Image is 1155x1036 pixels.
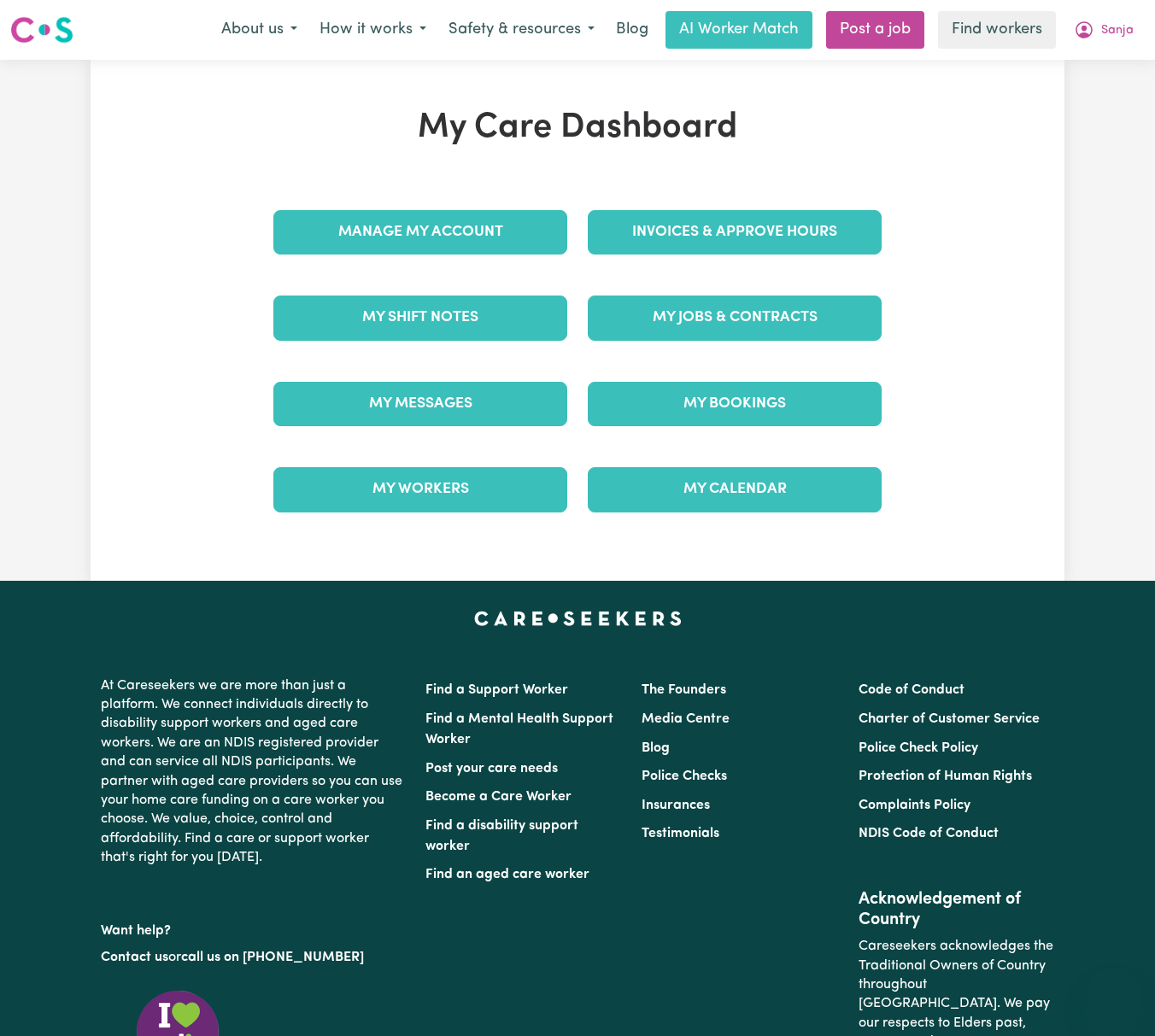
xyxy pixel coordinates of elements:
span: Sanja [1101,21,1134,40]
a: Post your care needs [425,762,558,776]
a: Manage My Account [273,210,567,255]
a: Careseekers home page [474,612,682,625]
h1: My Care Dashboard [263,108,892,149]
a: Protection of Human Rights [859,770,1032,783]
a: My Messages [273,382,567,426]
a: My Jobs & Contracts [588,296,882,340]
a: Find an aged care worker [425,868,589,881]
a: Contact us [101,951,168,964]
a: The Founders [642,683,726,697]
a: Find a disability support worker [425,819,578,853]
button: How it works [308,12,437,48]
button: My Account [1063,12,1145,48]
a: AI Worker Match [665,11,812,49]
img: Careseekers logo [10,15,73,45]
a: My Bookings [588,382,882,426]
h2: Acknowledgement of Country [859,889,1054,930]
a: Careseekers logo [10,10,73,50]
a: Testimonials [642,827,719,840]
a: Code of Conduct [859,683,964,697]
a: Police Check Policy [859,741,978,755]
a: Find workers [938,11,1056,49]
a: My Workers [273,467,567,512]
a: Blog [642,741,670,755]
iframe: Button to launch messaging window [1087,968,1141,1022]
a: Charter of Customer Service [859,712,1040,726]
p: or [101,941,405,974]
p: Want help? [101,915,405,940]
a: Become a Care Worker [425,790,572,804]
a: Police Checks [642,770,727,783]
p: At Careseekers we are more than just a platform. We connect individuals directly to disability su... [101,670,405,875]
a: call us on [PHONE_NUMBER] [181,951,364,964]
a: Find a Support Worker [425,683,568,697]
a: Post a job [826,11,924,49]
a: My Shift Notes [273,296,567,340]
a: Media Centre [642,712,730,726]
a: Invoices & Approve Hours [588,210,882,255]
a: Blog [606,11,659,49]
a: Complaints Policy [859,799,970,812]
button: Safety & resources [437,12,606,48]
a: Insurances [642,799,710,812]
a: NDIS Code of Conduct [859,827,999,840]
a: Find a Mental Health Support Worker [425,712,613,746]
a: My Calendar [588,467,882,512]
button: About us [210,12,308,48]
